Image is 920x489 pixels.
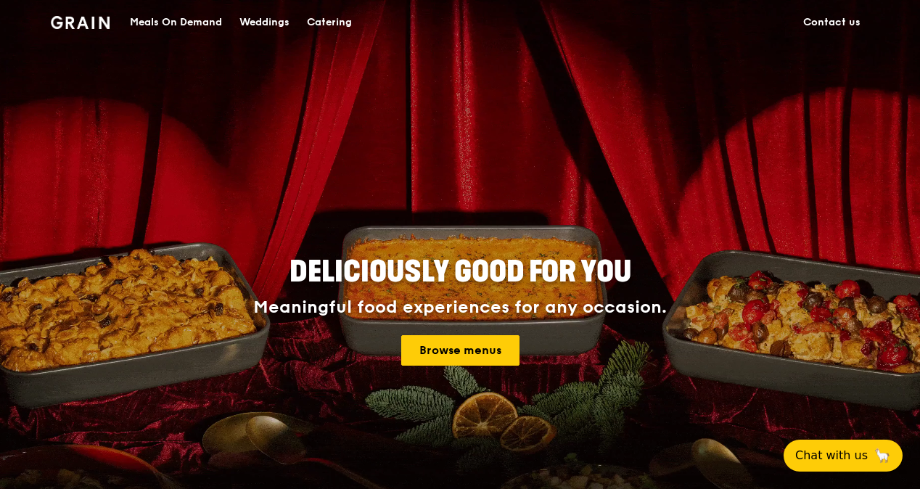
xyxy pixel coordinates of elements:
div: Meals On Demand [130,1,222,44]
div: Weddings [239,1,289,44]
div: Catering [307,1,352,44]
a: Contact us [794,1,869,44]
span: Chat with us [795,447,868,464]
a: Catering [298,1,361,44]
div: Meaningful food experiences for any occasion. [199,297,721,318]
span: Deliciously good for you [289,255,631,289]
img: Grain [51,16,110,29]
button: Chat with us🦙 [784,440,903,472]
a: Weddings [231,1,298,44]
a: Browse menus [401,335,519,366]
span: 🦙 [874,447,891,464]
